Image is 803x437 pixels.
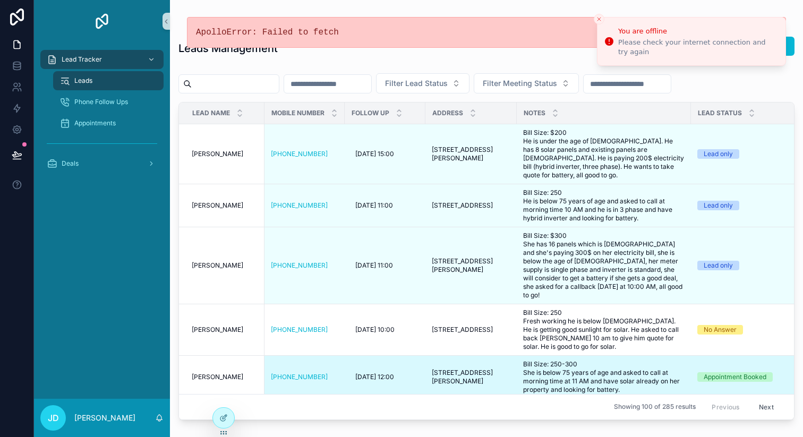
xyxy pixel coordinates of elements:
div: scrollable content [34,42,170,187]
span: Phone Follow Ups [74,98,128,106]
a: Bill Size: 250 Fresh working he is below [DEMOGRAPHIC_DATA]. He is getting good sunlight for sola... [523,309,685,351]
span: [PERSON_NAME] [192,373,243,381]
img: App logo [93,13,110,30]
button: Select Button [474,73,579,93]
span: Lead Tracker [62,55,102,64]
a: [PHONE_NUMBER] [271,150,338,158]
a: [PHONE_NUMBER] [271,201,338,210]
a: Appointments [53,114,164,133]
span: [STREET_ADDRESS] [432,201,493,210]
span: [DATE] 15:00 [355,150,394,158]
a: [STREET_ADDRESS][PERSON_NAME] [432,257,510,274]
a: [PHONE_NUMBER] [271,261,338,270]
span: Address [432,109,463,117]
span: [STREET_ADDRESS] [432,325,493,334]
a: [STREET_ADDRESS][PERSON_NAME] [432,369,510,385]
span: [PERSON_NAME] [192,325,243,334]
span: Follow Up [352,109,389,117]
span: [DATE] 11:00 [355,261,393,270]
a: [PHONE_NUMBER] [271,325,328,334]
a: [DATE] 11:00 [351,197,419,214]
div: Lead only [704,201,733,210]
a: No Answer [697,325,789,335]
div: No Answer [704,325,737,335]
span: Mobile Number [271,109,324,117]
a: [PHONE_NUMBER] [271,373,328,381]
a: [PHONE_NUMBER] [271,261,328,270]
a: [PERSON_NAME] [192,150,258,158]
a: [DATE] 12:00 [351,369,419,385]
span: Appointments [74,119,116,127]
a: Bill Size: 250 He is below 75 years of age and asked to call at morning time 10 AM and he is in 3... [523,188,685,222]
div: Please check your internet connection and try again [618,38,777,57]
a: Lead only [697,201,789,210]
div: You are offline [618,26,777,37]
span: [DATE] 10:00 [355,325,395,334]
div: Lead only [704,261,733,270]
a: [DATE] 10:00 [351,321,419,338]
a: Leads [53,71,164,90]
a: Bill Size: $200 He is under the age of [DEMOGRAPHIC_DATA]. He has 8 solar panels and existing pan... [523,128,685,179]
pre: ApolloError: Failed to fetch [196,26,777,39]
a: Bill Size: 250-300 She is below 75 years of age and asked to call at morning time at 11 AM and ha... [523,360,685,394]
a: [PHONE_NUMBER] [271,201,328,210]
a: [PERSON_NAME] [192,261,258,270]
span: Filter Lead Status [385,78,448,89]
span: Filter Meeting Status [483,78,557,89]
span: [DATE] 12:00 [355,373,394,381]
a: [PERSON_NAME] [192,325,258,334]
span: [PERSON_NAME] [192,201,243,210]
a: [STREET_ADDRESS][PERSON_NAME] [432,145,510,162]
p: [PERSON_NAME] [74,413,135,423]
a: Bill Size: $300 She has 16 panels which is [DEMOGRAPHIC_DATA] and she's paying 300$ on her electr... [523,232,685,299]
span: Showing 100 of 285 results [614,403,696,412]
a: [PHONE_NUMBER] [271,373,338,381]
a: [DATE] 15:00 [351,145,419,162]
a: Lead Tracker [40,50,164,69]
a: [PERSON_NAME] [192,201,258,210]
a: [DATE] 11:00 [351,257,419,274]
span: Leads [74,76,92,85]
span: Lead Status [698,109,742,117]
a: [STREET_ADDRESS] [432,325,510,334]
a: [PHONE_NUMBER] [271,150,328,158]
span: [DATE] 11:00 [355,201,393,210]
a: Phone Follow Ups [53,92,164,112]
a: Lead only [697,149,789,159]
a: Lead only [697,261,789,270]
button: Next [751,399,781,415]
button: Close toast [594,14,604,24]
span: Lead Name [192,109,230,117]
span: [PERSON_NAME] [192,150,243,158]
button: Select Button [376,73,469,93]
a: Deals [40,154,164,173]
span: [PERSON_NAME] [192,261,243,270]
a: [PHONE_NUMBER] [271,325,338,334]
a: [PERSON_NAME] [192,373,258,381]
div: Appointment Booked [704,372,766,382]
a: Appointment Booked [697,372,789,382]
span: JD [48,412,59,424]
a: [STREET_ADDRESS] [432,201,510,210]
div: Lead only [704,149,733,159]
span: Deals [62,159,79,168]
span: Notes [524,109,545,117]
